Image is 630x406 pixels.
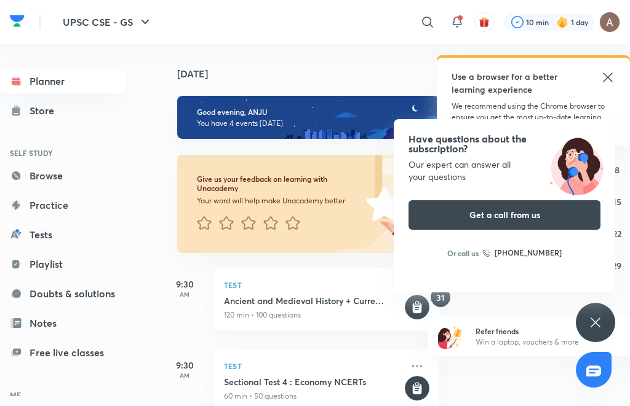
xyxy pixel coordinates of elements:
[160,359,209,372] h5: 9:30
[10,12,25,30] img: Company Logo
[431,287,450,307] button: August 31, 2025
[613,196,621,208] abbr: August 15, 2025
[177,69,452,79] h4: [DATE]
[612,260,621,271] abbr: August 29, 2025
[409,134,600,154] h4: Have questions about the subscription?
[197,119,420,128] p: You have 4 events [DATE]
[224,310,402,321] p: 120 min • 100 questions
[607,256,627,275] button: August 29, 2025
[10,12,25,33] a: Company Logo
[474,12,494,32] button: avatar
[55,10,160,34] button: UPSC CSE - GS
[495,247,562,259] h6: [PHONE_NUMBER]
[615,164,620,176] abbr: August 8, 2025
[511,16,524,28] img: check rounded
[599,12,620,33] img: ANJU SAHU
[324,155,439,253] img: feedback_image
[224,359,402,373] p: Test
[197,196,366,206] p: Your word will help make Unacademy better
[409,200,600,230] button: Get a call from us
[607,224,627,243] button: August 22, 2025
[409,158,600,183] div: Our expert can answer all your questions
[224,376,402,388] h5: Sectional Test 4 : Economy NCERTs
[224,295,402,307] h5: Ancient and Medieval History + Current Affairs
[438,324,463,349] img: referral
[177,96,439,139] img: evening
[160,278,209,291] h5: 9:30
[452,101,615,134] p: We recommend using the Chrome browser to ensure you get the most up-to-date learning experience w...
[197,107,420,117] h6: Good evening, ANJU
[482,247,562,259] a: [PHONE_NUMBER]
[224,391,402,402] p: 60 min • 50 questions
[160,291,209,298] p: AM
[476,337,627,348] p: Win a laptop, vouchers & more
[476,326,627,337] h6: Refer friends
[613,228,621,240] abbr: August 22, 2025
[197,174,366,193] h6: Give us your feedback on learning with Unacademy
[160,372,209,379] p: AM
[607,160,627,179] button: August 8, 2025
[224,278,402,292] p: Test
[607,192,627,211] button: August 15, 2025
[538,134,615,195] img: ttu_illustration_new.svg
[556,16,568,28] img: streak
[452,70,574,96] h5: Use a browser for a better learning experience
[436,292,445,303] abbr: August 31, 2025
[30,103,62,118] div: Store
[447,248,479,259] p: Or call us
[479,17,490,28] img: avatar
